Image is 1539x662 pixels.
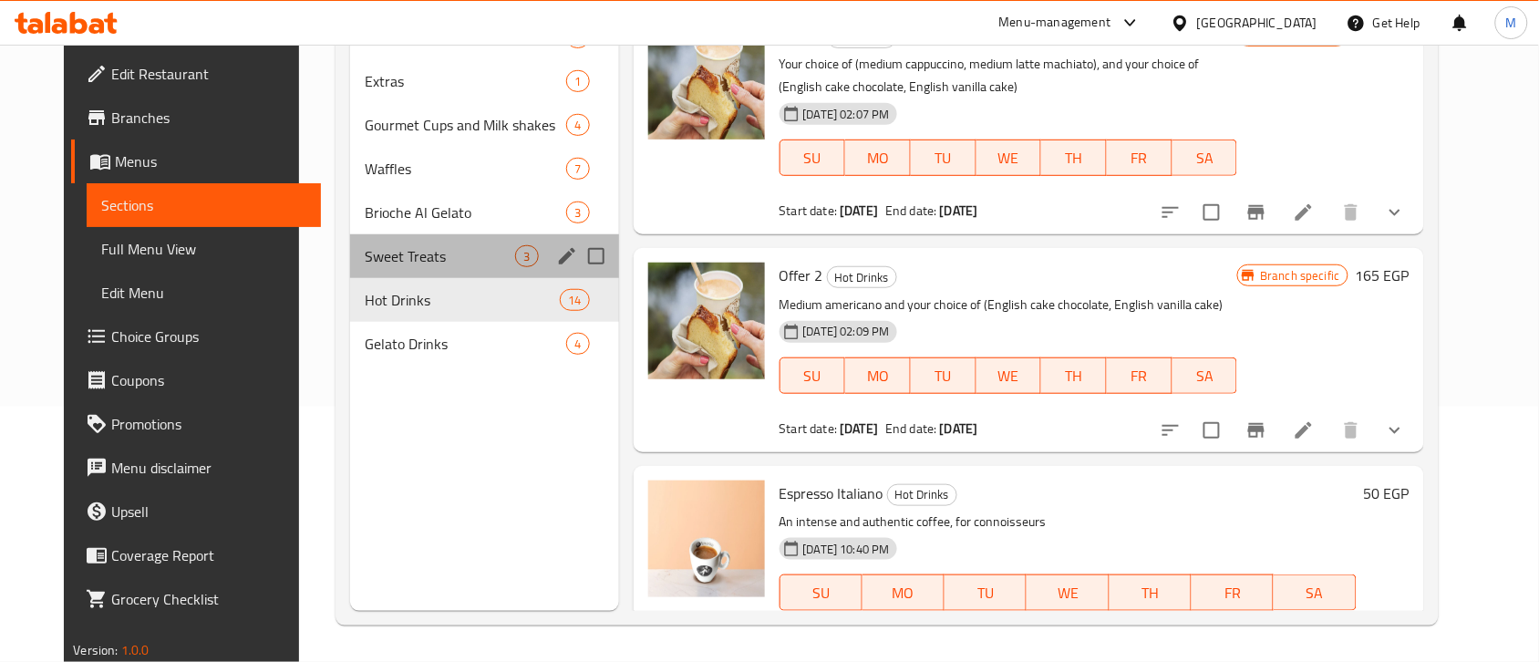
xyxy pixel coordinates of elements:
[111,413,306,435] span: Promotions
[780,294,1238,316] p: Medium americano and your choice of (English cake chocolate, English vanilla cake)
[1234,191,1278,234] button: Branch-specific-item
[780,53,1238,98] p: Your choice of (medium cappuccino, medium latte machiato), and your choice of (English cake choco...
[862,574,945,611] button: MO
[1274,574,1356,611] button: SA
[111,501,306,522] span: Upsell
[796,323,897,340] span: [DATE] 02:09 PM
[796,106,897,123] span: [DATE] 02:07 PM
[1149,409,1193,452] button: sort-choices
[976,140,1042,176] button: WE
[350,147,618,191] div: Waffles7
[365,202,566,223] span: Brioche Al Gelato
[87,271,321,315] a: Edit Menu
[911,357,976,394] button: TU
[1149,191,1193,234] button: sort-choices
[71,490,321,533] a: Upsell
[111,369,306,391] span: Coupons
[365,70,566,92] div: Extras
[101,282,306,304] span: Edit Menu
[111,544,306,566] span: Coverage Report
[1114,363,1165,389] span: FR
[111,457,306,479] span: Menu disclaimer
[365,158,566,180] span: Waffles
[1364,481,1410,506] h6: 50 EGP
[1034,580,1101,606] span: WE
[1117,580,1184,606] span: TH
[1236,610,1275,648] span: Select to update
[1356,23,1410,48] h6: 170 EGP
[1107,140,1172,176] button: FR
[911,140,976,176] button: TU
[827,266,897,288] div: Hot Drinks
[111,107,306,129] span: Branches
[940,417,978,440] b: [DATE]
[918,363,969,389] span: TU
[840,417,878,440] b: [DATE]
[1506,13,1517,33] span: M
[71,402,321,446] a: Promotions
[780,511,1357,533] p: An intense and authentic coffee, for connoisseurs
[780,199,838,222] span: Start date:
[1180,363,1231,389] span: SA
[984,145,1035,171] span: WE
[845,357,911,394] button: MO
[567,73,588,90] span: 1
[1027,574,1109,611] button: WE
[350,59,618,103] div: Extras1
[1041,357,1107,394] button: TH
[365,333,566,355] span: Gelato Drinks
[567,336,588,353] span: 4
[1114,145,1165,171] span: FR
[1373,607,1417,651] button: delete
[1293,202,1315,223] a: Edit menu item
[976,357,1042,394] button: WE
[984,363,1035,389] span: WE
[561,292,588,309] span: 14
[87,227,321,271] a: Full Menu View
[365,289,560,311] span: Hot Drinks
[71,533,321,577] a: Coverage Report
[1329,191,1373,234] button: delete
[115,150,306,172] span: Menus
[516,248,537,265] span: 3
[350,278,618,322] div: Hot Drinks14
[780,574,862,611] button: SU
[71,358,321,402] a: Coupons
[780,140,846,176] button: SU
[945,574,1027,611] button: TU
[1180,145,1231,171] span: SA
[1107,357,1172,394] button: FR
[885,417,936,440] span: End date:
[1172,357,1238,394] button: SA
[1199,580,1266,606] span: FR
[1278,607,1322,651] button: Branch-specific-item
[515,245,538,267] div: items
[852,363,904,389] span: MO
[952,580,1019,606] span: TU
[852,145,904,171] span: MO
[788,580,855,606] span: SU
[73,638,118,662] span: Version:
[780,417,838,440] span: Start date:
[350,103,618,147] div: Gourmet Cups and Milk shakes4
[999,12,1111,34] div: Menu-management
[1192,574,1274,611] button: FR
[870,580,937,606] span: MO
[1193,193,1231,232] span: Select to update
[1193,411,1231,450] span: Select to update
[648,263,765,379] img: Offer 2
[885,199,936,222] span: End date:
[940,199,978,222] b: [DATE]
[918,145,969,171] span: TU
[845,140,911,176] button: MO
[365,114,566,136] span: Gourmet Cups and Milk shakes
[1253,267,1347,284] span: Branch specific
[1373,409,1417,452] button: show more
[780,480,883,507] span: Espresso Italiano
[648,481,765,597] img: Espresso Italiano
[567,204,588,222] span: 3
[1329,409,1373,452] button: delete
[350,191,618,234] div: Brioche Al Gelato3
